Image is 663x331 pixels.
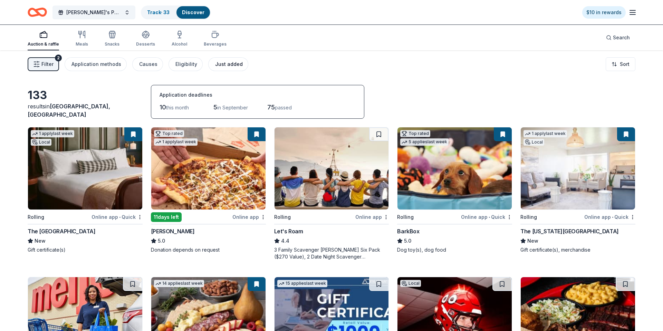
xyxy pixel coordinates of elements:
img: Image for Let's Roam [275,127,389,210]
div: The [GEOGRAPHIC_DATA] [28,227,96,235]
button: Auction & raffle [28,28,59,50]
a: Image for BarkBoxTop rated5 applieslast weekRollingOnline app•QuickBarkBox5.0Dog toy(s), dog food [397,127,512,253]
div: 14 applies last week [154,280,204,287]
a: Image for The Kentucky Castle1 applylast weekLocalRollingOnline app•QuickThe [US_STATE][GEOGRAPHI... [520,127,635,253]
span: 75 [267,104,275,111]
div: Beverages [204,41,227,47]
span: in September [217,105,248,110]
div: Rolling [274,213,291,221]
div: Top rated [154,130,184,137]
div: Online app Quick [92,213,143,221]
span: New [527,237,538,245]
div: 133 [28,88,143,102]
span: Filter [41,60,54,68]
div: Local [31,139,51,146]
div: Online app [355,213,389,221]
div: The [US_STATE][GEOGRAPHIC_DATA] [520,227,619,235]
a: Image for Casey'sTop rated1 applylast week11days leftOnline app[PERSON_NAME]5.0Donation depends o... [151,127,266,253]
div: Just added [215,60,243,68]
div: 15 applies last week [277,280,327,287]
img: Image for The Manchester Hotel [28,127,142,210]
div: Gift certificate(s), merchandise [520,246,635,253]
a: Image for The Manchester Hotel1 applylast weekLocalRollingOnline app•QuickThe [GEOGRAPHIC_DATA]Ne... [28,127,143,253]
div: Snacks [105,41,119,47]
button: Alcohol [172,28,187,50]
div: Local [523,139,544,146]
button: Track· 33Discover [141,6,211,19]
div: 2 [55,55,62,61]
div: 5 applies last week [400,138,449,146]
span: New [35,237,46,245]
img: Image for The Kentucky Castle [521,127,635,210]
div: Gift certificate(s) [28,246,143,253]
span: [PERSON_NAME]'s Petals for Hope Annual Event [66,8,122,17]
div: Causes [139,60,157,68]
div: Rolling [28,213,44,221]
div: Dog toy(s), dog food [397,246,512,253]
button: Application methods [65,57,127,71]
button: Desserts [136,28,155,50]
span: • [489,214,490,220]
span: 5.0 [404,237,411,245]
button: Beverages [204,28,227,50]
div: Application methods [71,60,121,68]
span: [GEOGRAPHIC_DATA], [GEOGRAPHIC_DATA] [28,103,110,118]
div: Desserts [136,41,155,47]
button: Causes [132,57,163,71]
span: 10 [160,104,166,111]
button: Search [600,31,635,45]
div: Online app Quick [461,213,512,221]
div: 1 apply last week [31,130,74,137]
span: • [119,214,121,220]
button: Sort [606,57,635,71]
div: BarkBox [397,227,419,235]
div: Local [400,280,421,287]
span: 4.4 [281,237,289,245]
div: Rolling [397,213,414,221]
div: Top rated [400,130,430,137]
span: 5.0 [158,237,165,245]
a: Image for Let's RoamRollingOnline appLet's Roam4.43 Family Scavenger [PERSON_NAME] Six Pack ($270... [274,127,389,260]
div: 11 days left [151,212,182,222]
div: 1 apply last week [154,138,198,146]
button: Just added [208,57,248,71]
button: Eligibility [169,57,203,71]
span: 5 [213,104,217,111]
div: results [28,102,143,119]
div: Rolling [520,213,537,221]
button: Filter2 [28,57,59,71]
div: Alcohol [172,41,187,47]
div: 3 Family Scavenger [PERSON_NAME] Six Pack ($270 Value), 2 Date Night Scavenger [PERSON_NAME] Two ... [274,246,389,260]
div: Eligibility [175,60,197,68]
a: Discover [182,9,204,15]
span: in [28,103,110,118]
div: Let's Roam [274,227,303,235]
button: Snacks [105,28,119,50]
button: [PERSON_NAME]'s Petals for Hope Annual Event [52,6,135,19]
span: passed [275,105,292,110]
button: Meals [76,28,88,50]
div: 1 apply last week [523,130,567,137]
a: Track· 33 [147,9,170,15]
img: Image for Casey's [151,127,266,210]
div: Donation depends on request [151,246,266,253]
span: Sort [620,60,630,68]
div: [PERSON_NAME] [151,227,195,235]
a: $10 in rewards [582,6,626,19]
a: Home [28,4,47,20]
img: Image for BarkBox [397,127,512,210]
div: Application deadlines [160,91,356,99]
span: this month [166,105,189,110]
span: Search [613,33,630,42]
div: Auction & raffle [28,41,59,47]
div: Online app [232,213,266,221]
div: Online app Quick [584,213,635,221]
div: Meals [76,41,88,47]
span: • [612,214,613,220]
